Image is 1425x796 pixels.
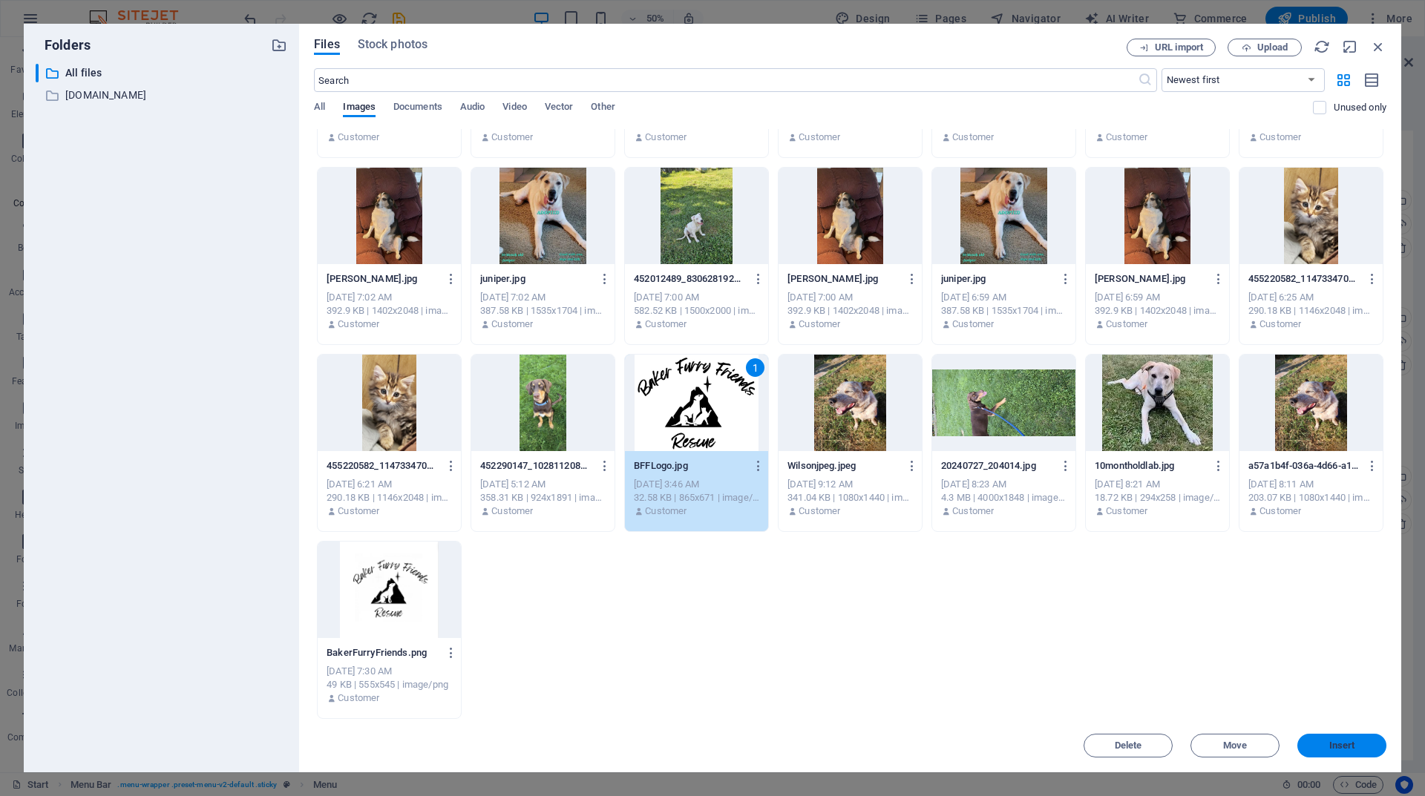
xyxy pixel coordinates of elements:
p: Customer [1106,131,1147,144]
p: Customer [799,504,840,518]
p: Customer [645,504,687,518]
p: Customer [645,131,687,144]
div: [DATE] 6:59 AM [941,291,1067,304]
p: BFFLogo.jpg [634,459,745,473]
p: All files [65,65,260,82]
p: Customer [491,318,533,331]
span: Insert [1329,741,1355,750]
p: [DOMAIN_NAME] [65,87,260,104]
p: Customer [799,131,840,144]
p: Wilsonjpeg.jpeg [787,459,899,473]
span: Other [591,98,615,119]
span: Upload [1257,43,1288,52]
div: [DATE] 6:21 AM [327,478,452,491]
div: 392.9 KB | 1402x2048 | image/jpeg [787,304,913,318]
p: Customer [645,318,687,331]
p: Customer [952,504,994,518]
div: 4.3 MB | 4000x1848 | image/jpeg [941,491,1067,504]
div: [DATE] 8:23 AM [941,478,1067,491]
i: Close [1370,39,1386,55]
button: Insert [1297,734,1386,757]
div: [DATE] 7:00 AM [787,291,913,304]
button: Move [1190,734,1280,757]
span: Delete [1115,741,1142,750]
p: Customer [338,318,379,331]
p: Customer [338,504,379,518]
span: Files [314,36,340,53]
p: Customer [338,131,379,144]
button: Delete [1084,734,1173,757]
div: 290.18 KB | 1146x2048 | image/jpeg [327,491,452,504]
span: All [314,98,325,119]
div: 392.9 KB | 1402x2048 | image/jpeg [327,304,452,318]
div: 18.72 KB | 294x258 | image/jpeg [1095,491,1220,504]
div: [DATE] 6:25 AM [1248,291,1374,304]
div: [DATE] 8:11 AM [1248,478,1374,491]
p: [PERSON_NAME].jpg [327,272,438,286]
p: a57a1b4f-036a-4d66-a1c6-ee2c1f071b8a.jfif [1248,459,1360,473]
div: 49 KB | 555x545 | image/png [327,678,452,691]
i: Reload [1314,39,1330,55]
p: juniper.jpg [480,272,592,286]
button: Upload [1228,39,1302,56]
input: Search [314,68,1137,92]
div: 341.04 KB | 1080x1440 | image/jpeg [787,491,913,504]
div: [DATE] 7:30 AM [327,665,452,678]
p: 455220582_1147334709669535_7943943095494403635_n.jpg [1248,272,1360,286]
p: Customer [1259,131,1301,144]
span: Images [343,98,376,119]
p: [PERSON_NAME].jpg [787,272,899,286]
p: [PERSON_NAME].jpg [1095,272,1206,286]
p: Customer [338,691,379,705]
div: 582.52 KB | 1500x2000 | image/jpeg [634,304,759,318]
div: [DATE] 3:46 AM [634,478,759,491]
p: juniper.jpg [941,272,1052,286]
span: Stock photos [358,36,427,53]
div: 387.58 KB | 1535x1704 | image/jpeg [480,304,606,318]
p: Customer [1259,504,1301,518]
div: [DATE] 7:02 AM [480,291,606,304]
p: 452012489_830628192467468_6481041150030772071_n.jpg [634,272,745,286]
p: Customer [1106,318,1147,331]
i: Minimize [1342,39,1358,55]
i: Create new folder [271,37,287,53]
p: 20240727_204014.jpg [941,459,1052,473]
div: [DATE] 9:12 AM [787,478,913,491]
p: Folders [36,36,91,55]
span: Move [1223,741,1247,750]
div: [DATE] 7:00 AM [634,291,759,304]
p: BakerFurryFriends.png [327,646,438,660]
p: 10montholdlab.jpg [1095,459,1206,473]
div: ​ [36,64,39,82]
p: Customer [799,318,840,331]
p: Displays only files that are not in use on the website. Files added during this session can still... [1334,101,1386,114]
div: 392.9 KB | 1402x2048 | image/jpeg [1095,304,1220,318]
div: [DATE] 5:12 AM [480,478,606,491]
div: 32.58 KB | 865x671 | image/jpeg [634,491,759,504]
span: Audio [460,98,485,119]
p: Customer [952,318,994,331]
p: 455220582_1147334709669535_7943943095494403635_n.jpg [327,459,438,473]
div: 290.18 KB | 1146x2048 | image/jpeg [1248,304,1374,318]
p: Customer [491,131,533,144]
p: Customer [1259,318,1301,331]
p: 452290147_1028112085036827_1453295775991730681_n.jpg [480,459,592,473]
p: Customer [491,504,533,518]
span: Documents [393,98,442,119]
div: 358.31 KB | 924x1891 | image/jpeg [480,491,606,504]
div: 1 [746,358,764,377]
div: [DATE] 8:21 AM [1095,478,1220,491]
p: Customer [952,131,994,144]
span: URL import [1155,43,1203,52]
div: 203.07 KB | 1080x1440 | image/jpeg [1248,491,1374,504]
div: [DATE] 7:02 AM [327,291,452,304]
p: Customer [1106,504,1147,518]
div: 387.58 KB | 1535x1704 | image/jpeg [941,304,1067,318]
div: [DATE] 6:59 AM [1095,291,1220,304]
span: Vector [545,98,574,119]
button: URL import [1127,39,1216,56]
span: Video [502,98,526,119]
div: [DOMAIN_NAME] [36,86,287,105]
